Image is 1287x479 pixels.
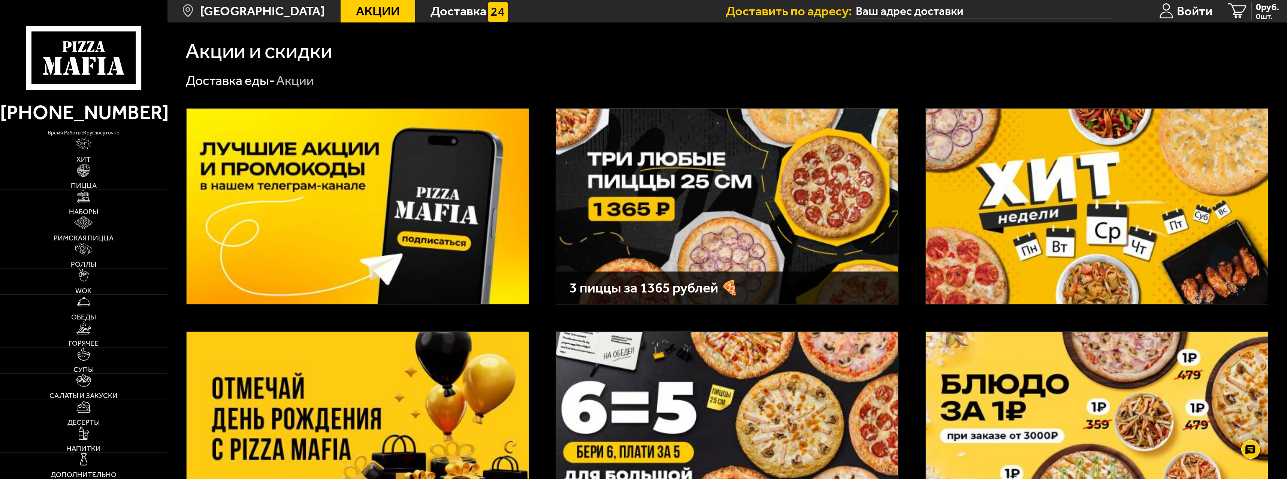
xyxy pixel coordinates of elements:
span: Доставить по адресу: [726,5,856,18]
span: Супы [73,366,94,373]
span: Напитки [66,445,101,452]
span: Десерты [67,419,100,426]
a: Доставка еды- [185,73,275,88]
span: Наборы [69,208,98,215]
a: 3 пиццы за 1365 рублей 🍕 [556,108,898,304]
span: Войти [1177,5,1212,18]
span: Дополнительно [51,471,117,478]
h3: 3 пиццы за 1365 рублей 🍕 [570,281,885,295]
span: Горячее [69,340,99,347]
span: Салаты и закуски [49,392,118,399]
span: 0 шт. [1256,12,1279,20]
span: WOK [75,287,92,294]
span: 0 руб. [1256,2,1279,12]
input: Ваш адрес доставки [856,4,1113,18]
span: Пицца [71,182,97,189]
span: Санкт-Петербург, Камышовая улица, 34к2 [856,4,1113,18]
span: Акции [356,5,400,18]
div: Акции [276,72,314,90]
span: Хит [76,156,91,163]
span: [GEOGRAPHIC_DATA] [200,5,325,18]
span: Римская пицца [54,234,114,242]
img: 15daf4d41897b9f0e9f617042186c801.svg [488,2,508,22]
span: Обеды [71,313,96,321]
span: Роллы [71,261,96,268]
span: Доставка [430,5,486,18]
h1: Акции и скидки [185,40,332,62]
